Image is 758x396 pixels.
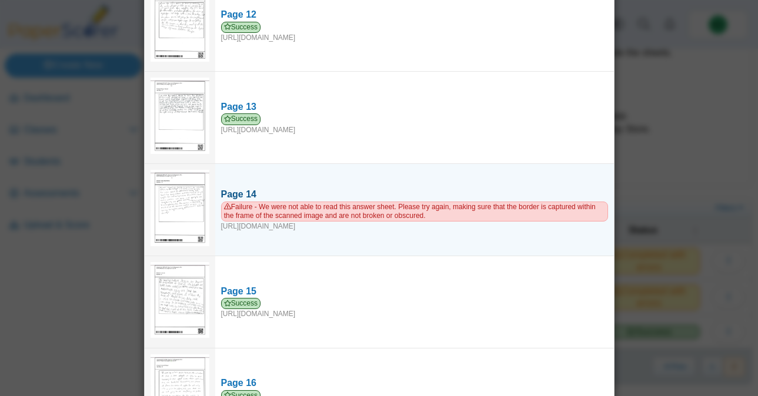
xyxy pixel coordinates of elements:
div: [URL][DOMAIN_NAME] [221,22,608,43]
div: Page 13 [221,100,608,113]
a: Page 13 Success [URL][DOMAIN_NAME] [215,95,614,140]
div: Page 15 [221,285,608,298]
img: bu_1912_0zhGlizhZn2ohsQz_2025-08-05_22-00-04.pdf_pg_14.jpg [151,170,209,246]
span: Success [221,22,261,33]
div: Page 16 [221,377,608,390]
span: Success [221,113,261,125]
a: Page 15 Success [URL][DOMAIN_NAME] [215,279,614,325]
span: Success [221,298,261,309]
a: Page 14 Failure - We were not able to read this answer sheet. Please try again, making sure that ... [215,182,614,237]
a: Page 12 Success [URL][DOMAIN_NAME] [215,2,614,48]
div: Page 14 [221,188,608,201]
div: [URL][DOMAIN_NAME] [221,298,608,319]
img: 3111116_AUGUST_5_2025T21_55_49_640000000.jpeg [151,262,209,338]
div: [URL][DOMAIN_NAME] [221,113,608,135]
div: [URL][DOMAIN_NAME] [221,202,608,231]
img: 3111125_AUGUST_5_2025T21_57_7_228000000.jpeg [151,78,209,153]
div: Page 12 [221,8,608,21]
span: Failure - We were not able to read this answer sheet. Please try again, making sure that the bord... [221,202,608,222]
